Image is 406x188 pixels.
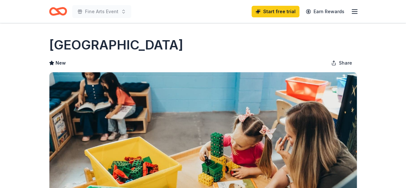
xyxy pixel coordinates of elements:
[339,59,352,67] span: Share
[326,57,357,69] button: Share
[56,59,66,67] span: New
[85,8,118,15] span: Fine Arts Event
[72,5,131,18] button: Fine Arts Event
[49,36,183,54] h1: [GEOGRAPHIC_DATA]
[49,4,67,19] a: Home
[302,6,348,17] a: Earn Rewards
[252,6,299,17] a: Start free trial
